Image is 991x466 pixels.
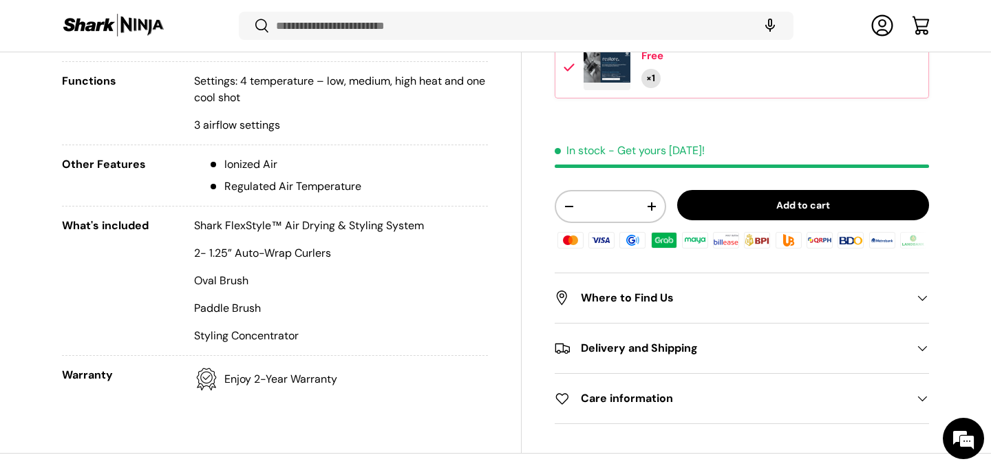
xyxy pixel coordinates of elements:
img: qrph [804,230,835,251]
p: Enjoy 2-Year Warranty [194,367,337,392]
img: maya [680,230,710,251]
div: Quantity [641,69,661,88]
p: Styling Concentrator [194,328,424,344]
p: Oval Brush [194,273,424,289]
speech-search-button: Search by voice [748,11,792,41]
div: Other Features [62,156,172,195]
p: Shark FlexStyle™ Air Drying & Styling System [194,218,424,234]
li: Ionized Air [208,156,361,173]
div: Minimize live chat window [226,7,259,40]
p: - Get yours [DATE]! [608,143,705,158]
p: 2- 1.25” Auto-Wrap Curlers [194,245,424,262]
summary: Care information [555,374,929,424]
img: Shark Ninja Philippines [62,12,165,39]
div: Chat with us now [72,77,231,95]
h2: Where to Find Us [555,290,907,307]
img: gcash [617,230,648,251]
img: bdo [835,230,866,251]
img: master [555,230,586,251]
img: icon-guarantee.webp [194,367,219,392]
div: Warranty [62,367,172,392]
img: bpi [742,230,772,251]
p: 3 airflow settings [194,117,488,134]
button: Add to cart [677,190,929,221]
img: metrobank [866,230,897,251]
span: In stock [555,143,606,158]
li: Regulated Air Temperature [208,178,361,195]
p: Paddle Brush [194,300,424,317]
h2: Delivery and Shipping [555,341,907,357]
summary: Delivery and Shipping [555,324,929,374]
img: visa [586,230,617,251]
img: ubp [774,230,804,251]
img: landbank [898,230,928,251]
div: Free [641,50,663,64]
img: grabpay [649,230,679,251]
img: billease [711,230,741,251]
textarea: Type your message and hit 'Enter' [7,315,262,363]
h2: Care information [555,391,907,407]
div: What's included [62,218,172,344]
p: Settings: 4 temperature – low, medium, high heat and one cool shot [194,73,488,106]
summary: Where to Find Us [555,274,929,324]
div: Functions [62,73,172,134]
span: We're online! [80,143,190,282]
